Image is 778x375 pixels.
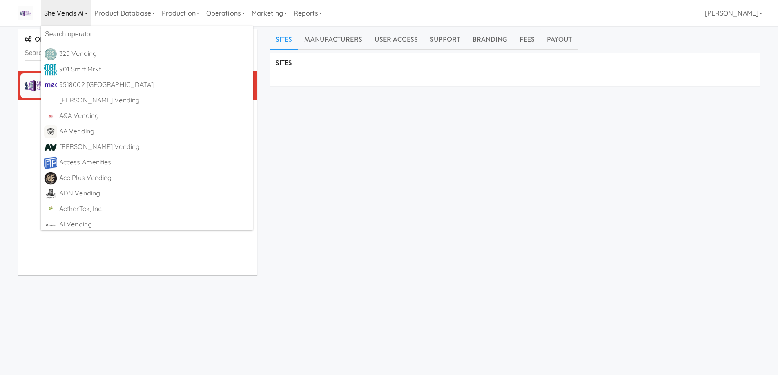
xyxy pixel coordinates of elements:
span: SITES [276,58,292,68]
div: [PERSON_NAME] Vending [59,141,250,153]
img: ACwAAAAAAQABAAACADs= [44,94,57,107]
img: kbrytollda43ilh6wexs.png [44,48,57,61]
a: Branding [466,29,514,50]
a: Fees [513,29,540,50]
img: wikircranfrz09drhcio.png [44,203,57,216]
img: ir0uzeqxfph1lfkm2qud.jpg [44,63,57,76]
div: 325 Vending [59,48,250,60]
img: dcdxvmg3yksh6usvjplj.png [44,125,57,138]
img: q2obotf9n3qqirn9vbvw.jpg [44,110,57,123]
input: Search Operator [25,46,251,61]
img: Micromart [18,6,33,20]
a: Support [424,29,466,50]
li: She Vends Ai[STREET_ADDRESS][US_STATE] [18,71,257,100]
span: OPERATORS [25,35,74,44]
div: [PERSON_NAME] Vending [59,94,250,107]
img: btfbkppilgpqn7n9svkz.png [44,187,57,200]
div: AA Vending [59,125,250,138]
div: A&A Vending [59,110,250,122]
div: ADN Vending [59,187,250,200]
img: kgvx9ubdnwdmesdqrgmd.png [44,156,57,169]
div: 9518002 [GEOGRAPHIC_DATA] [59,79,250,91]
a: Manufacturers [298,29,368,50]
div: 901 Smrt Mrkt [59,63,250,75]
div: AI Vending [59,218,250,231]
a: User Access [368,29,424,50]
img: pbzj0xqistzv78rw17gh.jpg [44,79,57,92]
div: Ace Plus Vending [59,172,250,184]
a: Sites [270,29,299,50]
a: Payout [541,29,578,50]
input: Search operator [41,28,163,40]
div: AetherTek, Inc. [59,203,250,215]
img: fg1tdwzclvcgadomhdtp.png [44,172,57,185]
div: Access Amenities [59,156,250,169]
img: ck9lluqwz49r4slbytpm.png [44,218,57,231]
img: ucvciuztr6ofmmudrk1o.png [44,141,57,154]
